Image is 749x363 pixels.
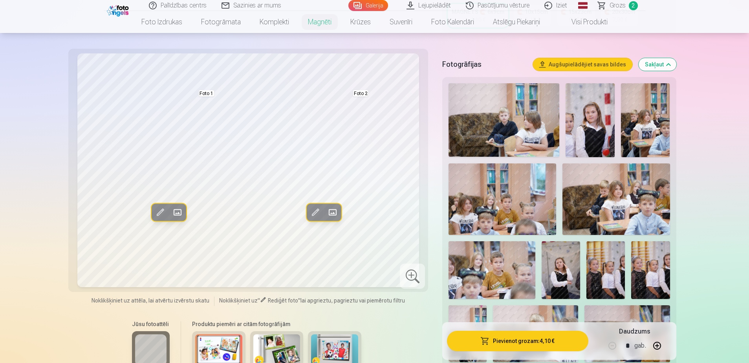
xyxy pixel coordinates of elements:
[422,11,483,33] a: Foto kalendāri
[258,297,260,304] span: "
[447,331,588,351] button: Pievienot grozam:4,10 €
[92,297,209,304] span: Noklikšķiniet uz attēla, lai atvērtu izvērstu skatu
[639,58,676,71] button: Sakļaut
[549,11,617,33] a: Visi produkti
[219,297,258,304] span: Noklikšķiniet uz
[610,1,626,10] span: Grozs
[380,11,422,33] a: Suvenīri
[300,297,405,304] span: lai apgrieztu, pagrieztu vai piemērotu filtru
[483,11,549,33] a: Atslēgu piekariņi
[629,1,638,10] span: 2
[298,297,300,304] span: "
[132,11,192,33] a: Foto izdrukas
[268,297,298,304] span: Rediģēt foto
[250,11,299,33] a: Komplekti
[132,320,170,328] h6: Jūsu fotoattēli
[533,58,632,71] button: Augšupielādējiet savas bildes
[634,336,646,355] div: gab.
[299,11,341,33] a: Magnēti
[189,320,364,328] h6: Produktu piemēri ar citām fotogrāfijām
[619,327,650,336] h5: Daudzums
[442,59,526,70] h5: Fotogrāfijas
[107,3,131,16] img: /fa1
[341,11,380,33] a: Krūzes
[192,11,250,33] a: Fotogrāmata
